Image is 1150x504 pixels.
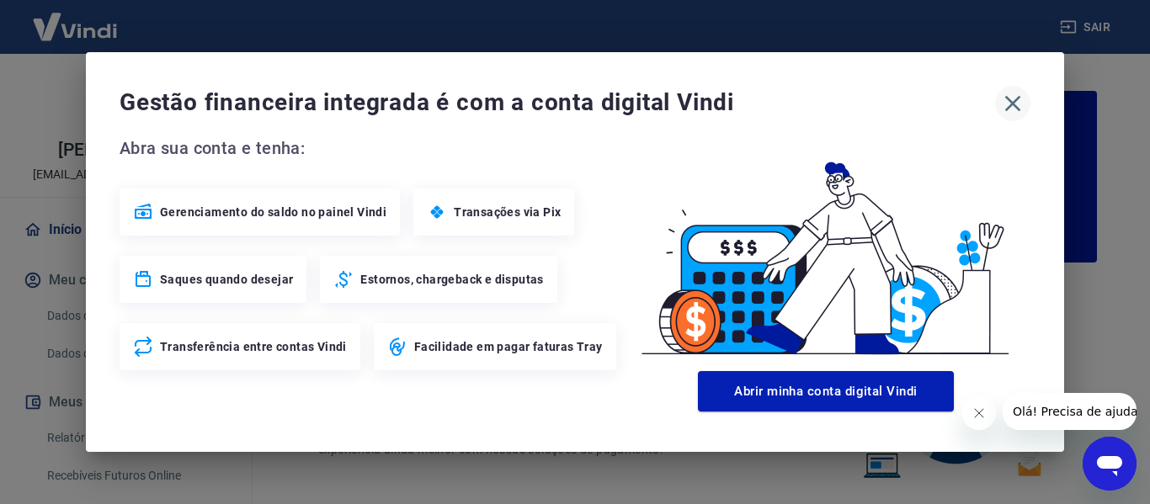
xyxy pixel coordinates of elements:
[160,271,293,288] span: Saques quando desejar
[621,135,1030,364] img: Good Billing
[1003,393,1137,430] iframe: Mensagem da empresa
[160,338,347,355] span: Transferência entre contas Vindi
[160,204,386,220] span: Gerenciamento do saldo no painel Vindi
[414,338,603,355] span: Facilidade em pagar faturas Tray
[1083,437,1137,491] iframe: Botão para abrir a janela de mensagens
[120,86,995,119] span: Gestão financeira integrada é com a conta digital Vindi
[962,396,996,430] iframe: Fechar mensagem
[698,371,954,411] button: Abrir minha conta digital Vindi
[10,12,141,25] span: Olá! Precisa de ajuda?
[120,135,621,162] span: Abra sua conta e tenha:
[454,204,561,220] span: Transações via Pix
[360,271,543,288] span: Estornos, chargeback e disputas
